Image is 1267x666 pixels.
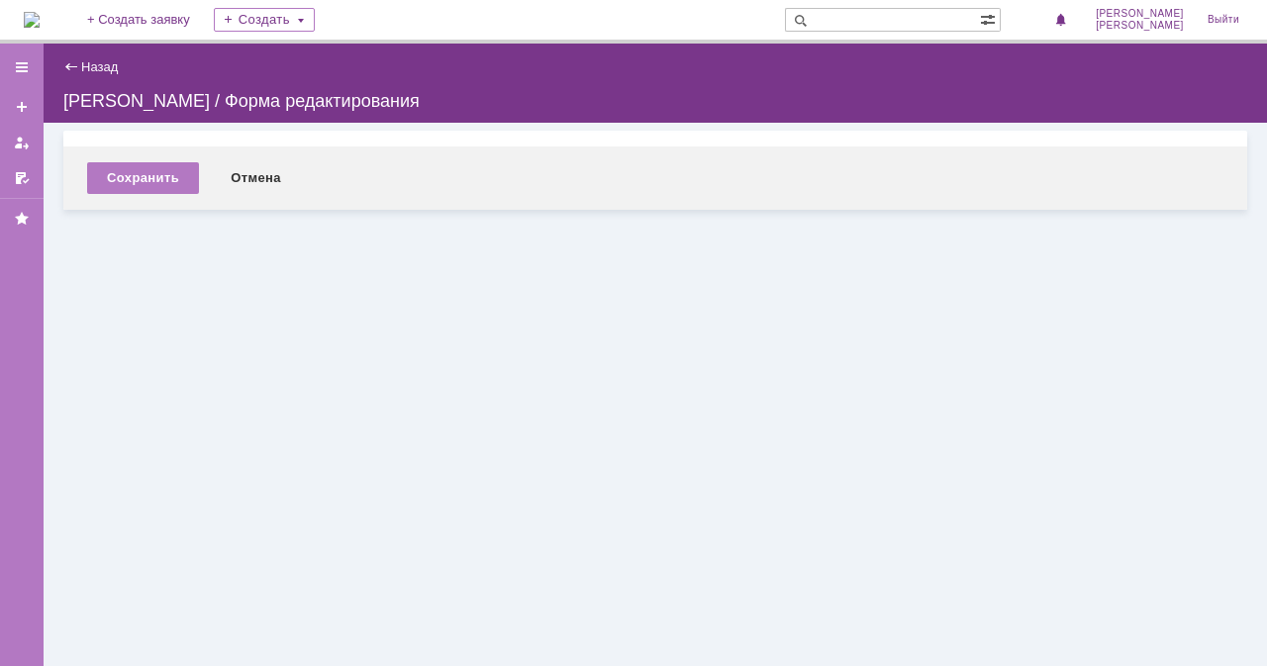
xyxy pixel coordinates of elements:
img: logo [24,12,40,28]
span: [PERSON_NAME] [1096,8,1184,20]
a: Перейти на домашнюю страницу [24,12,40,28]
a: Мои согласования [6,162,38,194]
div: [PERSON_NAME] / Форма редактирования [63,91,1247,111]
a: Создать заявку [6,91,38,123]
a: Мои заявки [6,127,38,158]
a: Назад [81,59,118,74]
div: Создать [214,8,315,32]
span: [PERSON_NAME] [1096,20,1184,32]
span: Расширенный поиск [980,9,1000,28]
